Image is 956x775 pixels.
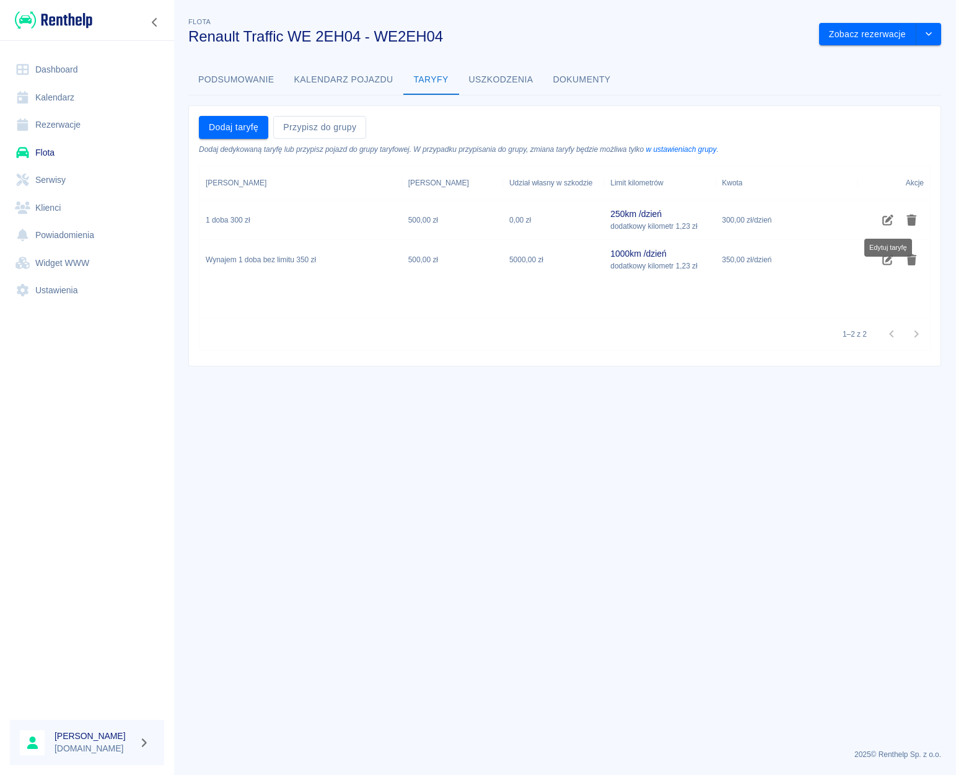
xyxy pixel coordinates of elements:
div: [PERSON_NAME] [206,166,266,200]
div: Akcje [906,166,924,200]
a: Powiadomienia [10,221,164,249]
button: Zobacz rezerwacje [819,23,916,46]
button: Edytuj taryfę [876,210,900,231]
p: 300,00 zł / dzień [722,215,771,226]
a: Flota [10,139,164,167]
button: Uszkodzenia [459,65,543,95]
button: Dokumenty [543,65,621,95]
button: Kalendarz pojazdu [284,65,403,95]
p: 500,00 zł [408,254,438,265]
p: [DOMAIN_NAME] [55,742,134,755]
a: Renthelp logo [10,10,92,30]
div: Limit kilometrów [604,166,716,200]
button: drop-down [916,23,941,46]
p: dodatkowy kilometr 1,23 zł [610,221,697,232]
p: 0,00 zł [509,215,531,226]
div: Limit kilometrów [610,166,663,200]
h6: [PERSON_NAME] [55,730,134,742]
a: Serwisy [10,166,164,194]
button: Usuń taryfę [900,249,924,270]
h3: Renault Traffic WE 2EH04 - WE2EH04 [188,28,809,45]
div: 1 doba 300 zł [206,215,250,226]
a: Klienci [10,194,164,222]
div: Edytuj taryfę [864,239,912,257]
span: Flota [188,18,211,25]
button: Podsumowanie [188,65,284,95]
p: 250 km / dzień [610,208,697,221]
a: Rezerwacje [10,111,164,139]
div: Udział własny w szkodzie [503,166,604,200]
p: dodatkowy kilometr 1,23 zł [610,260,697,272]
img: Renthelp logo [15,10,92,30]
div: Udział własny w szkodzie [509,166,592,200]
button: Taryfy [403,65,459,95]
div: Kwota [722,166,742,200]
p: 5000,00 zł [509,254,543,265]
button: Dodaj taryfę [199,116,268,139]
div: Nazwa taryfy [200,166,402,200]
p: Dodaj dedykowaną taryfę lub przypisz pojazd do grupy taryfowej. W przypadku przypisania do grupy,... [199,144,931,156]
div: Wynajem 1 doba bez limitu 350 zł [206,254,316,265]
button: Usuń taryfę [900,210,924,231]
div: Kaucja [402,166,503,200]
a: Widget WWW [10,249,164,277]
a: Kalendarz [10,84,164,112]
div: Akcje [857,166,930,200]
button: Edytuj taryfę [876,249,900,270]
p: 500,00 zł [408,215,438,226]
div: Kwota [716,166,857,200]
a: Ustawienia [10,277,164,304]
p: 2025 © Renthelp Sp. z o.o. [188,749,941,760]
button: Przypisz do grupy [273,116,366,139]
button: w ustawieniach grupy [646,144,716,155]
a: Dashboard [10,56,164,84]
p: 1000 km / dzień [610,247,697,260]
div: [PERSON_NAME] [408,166,469,200]
p: 350,00 zł / dzień [722,254,771,265]
button: Zwiń nawigację [146,14,164,30]
p: 1–2 z 2 [843,329,867,340]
